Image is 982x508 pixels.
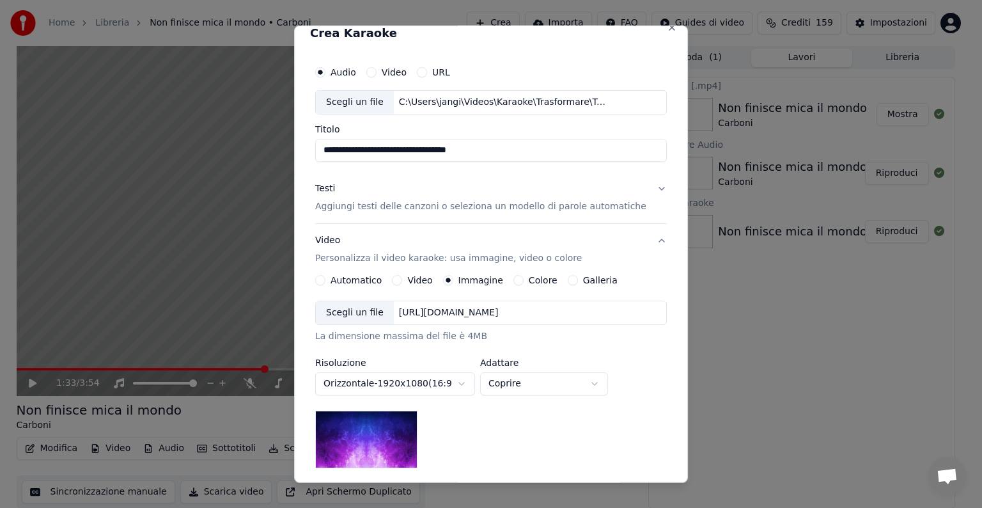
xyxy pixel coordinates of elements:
label: Automatico [331,276,382,285]
p: Personalizza il video karaoke: usa immagine, video o colore [315,252,582,265]
label: Immagine [458,276,503,285]
div: Video [315,234,582,265]
div: C:\Users\jangi\Videos\Karaoke\Trasformare\Tracce\Carboni\Sto perdendo tempo - Carboni - Karaoke.mp3 [394,96,611,109]
label: Audio [331,68,356,77]
div: Scegli un file [316,301,394,324]
label: Risoluzione [315,358,475,367]
button: VideoPersonalizza il video karaoke: usa immagine, video o colore [315,224,667,275]
div: Testi [315,182,335,195]
div: [URL][DOMAIN_NAME] [394,306,504,319]
button: TestiAggiungi testi delle canzoni o seleziona un modello di parole automatiche [315,172,667,223]
p: Aggiungi testi delle canzoni o seleziona un modello di parole automatiche [315,200,646,213]
label: Video [382,68,407,77]
div: Scegli un file [316,91,394,114]
label: Colore [529,276,557,285]
div: La dimensione massima del file è 4MB [315,330,667,343]
label: URL [432,68,450,77]
label: Galleria [583,276,618,285]
label: Adattare [480,358,608,367]
label: Video [407,276,432,285]
label: Titolo [315,125,667,134]
h2: Crea Karaoke [310,28,672,39]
